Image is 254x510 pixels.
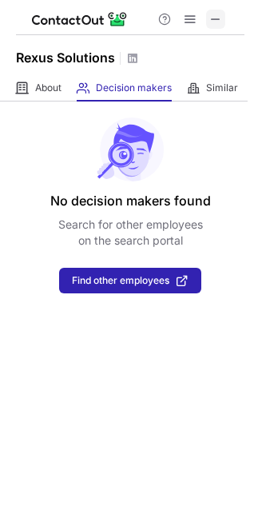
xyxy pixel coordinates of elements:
[58,217,203,249] p: Search for other employees on the search portal
[16,48,115,67] h1: Rexus Solutions
[96,118,165,181] img: No leads found
[35,82,62,94] span: About
[59,268,201,293] button: Find other employees
[96,82,172,94] span: Decision makers
[50,191,211,210] header: No decision makers found
[206,82,238,94] span: Similar
[72,275,169,286] span: Find other employees
[32,10,128,29] img: ContactOut v5.3.10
